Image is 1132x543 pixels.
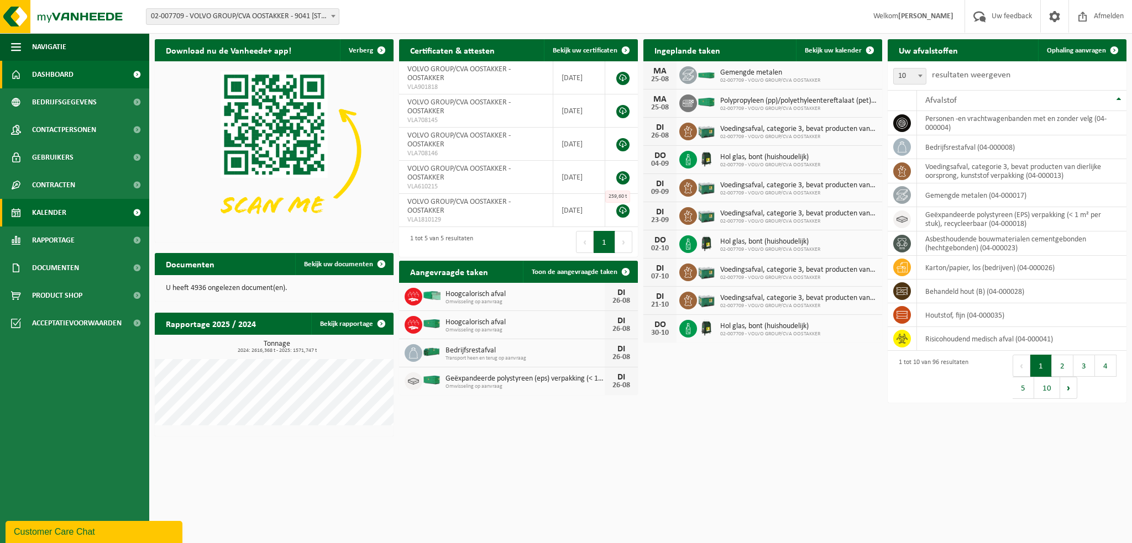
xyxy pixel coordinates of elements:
span: Geëxpandeerde polystyreen (eps) verpakking (< 1 m² per stuk), recycleerbaar [446,375,605,383]
td: gemengde metalen (04-000017) [917,183,1126,207]
span: Bekijk uw documenten [304,261,373,268]
span: VLA610215 [407,182,544,191]
label: resultaten weergeven [932,71,1010,80]
td: houtstof, fijn (04-000035) [917,303,1126,327]
div: 26-08 [610,297,632,305]
td: karton/papier, los (bedrijven) (04-000026) [917,256,1126,280]
span: Omwisseling op aanvraag [446,383,605,390]
div: 1 tot 10 van 96 resultaten [893,354,968,400]
span: Gemengde metalen [720,68,820,77]
div: DI [610,288,632,297]
span: VLA708146 [407,149,544,158]
strong: [PERSON_NAME] [898,12,953,20]
a: Bekijk uw kalender [796,39,881,61]
span: Omwisseling op aanvraag [446,299,605,305]
td: bedrijfsrestafval (04-000008) [917,135,1126,159]
span: 02-007709 - VOLVO GROUP/CVA OOSTAKKER [720,190,877,197]
img: Download de VHEPlus App [155,61,394,240]
span: Documenten [32,254,79,282]
td: asbesthoudende bouwmaterialen cementgebonden (hechtgebonden) (04-000023) [917,231,1126,256]
td: [DATE] [553,161,605,194]
td: behandeld hout (B) (04-000028) [917,280,1126,303]
a: Bekijk rapportage [311,313,392,335]
span: Bekijk uw certificaten [553,47,617,54]
div: 09-09 [649,188,671,196]
img: CR-HR-1C-1000-PES-01 [697,234,716,252]
span: 10 [894,68,926,84]
td: voedingsafval, categorie 3, bevat producten van dierlijke oorsprong, kunststof verpakking (04-000... [917,159,1126,183]
div: DO [649,320,671,329]
span: Dashboard [32,61,74,88]
div: DI [610,373,632,382]
div: 1 tot 5 van 5 resultaten [405,230,473,254]
a: Bekijk uw certificaten [544,39,637,61]
div: DI [610,345,632,354]
div: DI [649,208,671,217]
span: VOLVO GROUP/CVA OOSTAKKER - OOSTAKKER [407,165,511,182]
div: 25-08 [649,104,671,112]
span: VLA1810129 [407,215,544,224]
button: Next [1060,377,1077,399]
span: Gebruikers [32,144,74,171]
img: HK-XC-20-GN-00 [697,69,716,79]
span: Acceptatievoorwaarden [32,309,122,337]
img: HK-XC-40-GN-00 [422,375,441,385]
button: 3 [1073,355,1095,377]
div: 21-10 [649,301,671,309]
h2: Certificaten & attesten [399,39,506,61]
img: PB-LB-0680-HPE-GN-01 [697,177,716,196]
button: Previous [576,231,594,253]
span: Hol glas, bont (huishoudelijk) [720,153,820,162]
span: 02-007709 - VOLVO GROUP/CVA OOSTAKKER [720,162,820,168]
span: 10 [893,68,926,85]
h2: Download nu de Vanheede+ app! [155,39,302,61]
span: Navigatie [32,33,66,61]
img: HK-XC-40-GN-00 [422,319,441,329]
img: CR-HR-1C-1000-PES-01 [697,149,716,168]
span: Contracten [32,171,75,199]
span: Voedingsafval, categorie 3, bevat producten van dierlijke oorsprong, kunststof v... [720,125,877,134]
img: HK-XC-40-GN-00 [697,97,716,107]
span: Bedrijfsgegevens [32,88,97,116]
span: 02-007709 - VOLVO GROUP/CVA OOSTAKKER [720,218,877,225]
td: [DATE] [553,61,605,94]
img: PB-LB-0680-HPE-GN-01 [697,121,716,140]
div: DI [649,264,671,273]
td: [DATE] [553,94,605,128]
div: DO [649,236,671,245]
span: 02-007709 - VOLVO GROUP/CVA OOSTAKKER [720,303,877,309]
span: 02-007709 - VOLVO GROUP/CVA OOSTAKKER - 9041 OOSTAKKER, SMALLEHEERWEG 31 [146,8,339,25]
span: VOLVO GROUP/CVA OOSTAKKER - OOSTAKKER [407,98,511,115]
span: Transport heen en terug op aanvraag [446,355,605,362]
span: Product Shop [32,282,82,309]
div: 02-10 [649,245,671,252]
span: 02-007709 - VOLVO GROUP/CVA OOSTAKKER - 9041 OOSTAKKER, SMALLEHEERWEG 31 [146,9,339,24]
a: Ophaling aanvragen [1038,39,1125,61]
span: Bekijk uw kalender [805,47,862,54]
button: 1 [594,231,615,253]
span: Kalender [32,199,66,226]
span: 02-007709 - VOLVO GROUP/CVA OOSTAKKER [720,275,877,281]
h2: Rapportage 2025 / 2024 [155,313,267,334]
td: [DATE] [553,194,605,227]
span: Voedingsafval, categorie 3, bevat producten van dierlijke oorsprong, kunststof v... [720,209,877,218]
span: Ophaling aanvragen [1047,47,1106,54]
span: Voedingsafval, categorie 3, bevat producten van dierlijke oorsprong, kunststof v... [720,294,877,303]
span: Afvalstof [925,96,957,105]
iframe: chat widget [6,519,185,543]
div: DI [649,292,671,301]
div: 26-08 [649,132,671,140]
span: 02-007709 - VOLVO GROUP/CVA OOSTAKKER [720,77,820,84]
span: Voedingsafval, categorie 3, bevat producten van dierlijke oorsprong, kunststof v... [720,181,877,190]
a: Bekijk uw documenten [295,253,392,275]
td: [DATE] [553,128,605,161]
div: MA [649,67,671,76]
div: DI [649,180,671,188]
h3: Tonnage [160,340,394,354]
span: Hoogcalorisch afval [446,318,605,327]
h2: Aangevraagde taken [399,261,499,282]
button: 2 [1052,355,1073,377]
div: 04-09 [649,160,671,168]
div: 26-08 [610,354,632,361]
h2: Documenten [155,253,226,275]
